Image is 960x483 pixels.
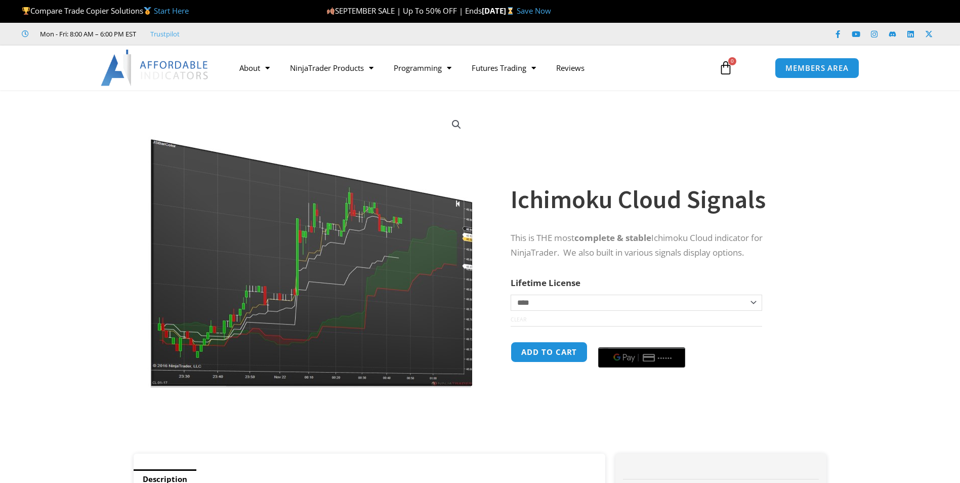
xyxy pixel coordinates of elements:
p: This is THE most Ichimoku Cloud indicator for NinjaTrader. We also built in various signals displ... [511,231,806,260]
img: 🏆 [22,7,30,15]
img: ⌛ [507,7,514,15]
a: NinjaTrader Products [280,56,384,79]
a: MEMBERS AREA [775,58,859,78]
h1: Ichimoku Cloud Signals [511,182,806,217]
img: 🍂 [327,7,335,15]
strong: complete & stable [574,232,651,244]
a: View full-screen image gallery [447,115,466,134]
a: Save Now [517,6,551,16]
span: MEMBERS AREA [785,64,849,72]
a: 0 [703,53,748,83]
a: Clear options [511,316,526,323]
span: Compare Trade Copier Solutions [22,6,189,16]
img: LogoAI | Affordable Indicators – NinjaTrader [101,50,210,86]
a: Programming [384,56,462,79]
span: Mon - Fri: 8:00 AM – 6:00 PM EST [37,28,136,40]
iframe: Secure payment input frame [596,340,687,341]
label: Lifetime License [511,277,580,289]
strong: [DATE] [482,6,517,16]
span: 0 [728,57,736,65]
a: Trustpilot [150,28,180,40]
button: Buy with GPay [598,347,685,368]
text: •••••• [658,354,674,361]
nav: Menu [229,56,707,79]
button: Add to cart [511,342,588,363]
a: About [229,56,280,79]
a: Futures Trading [462,56,546,79]
img: 🥇 [144,7,151,15]
span: SEPTEMBER SALE | Up To 50% OFF | Ends [326,6,482,16]
img: Ichimuku [148,108,473,388]
a: Reviews [546,56,595,79]
a: Start Here [154,6,189,16]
